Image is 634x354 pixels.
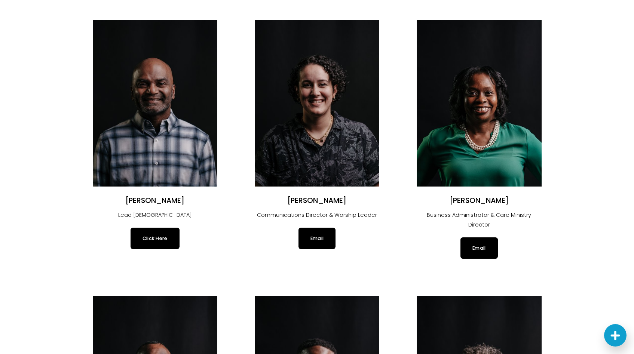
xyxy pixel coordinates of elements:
a: Email [460,237,497,258]
a: Click Here [131,228,180,249]
img: Angélica Smith [255,20,379,186]
p: Communications Director & Worship Leader [255,210,379,220]
h2: [PERSON_NAME] [417,196,541,206]
p: Lead [DEMOGRAPHIC_DATA] [93,210,217,220]
h2: [PERSON_NAME] [255,196,379,206]
h2: [PERSON_NAME] [93,196,217,206]
p: Business Administrator & Care Ministry Director [417,210,541,230]
a: Email [298,228,336,249]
